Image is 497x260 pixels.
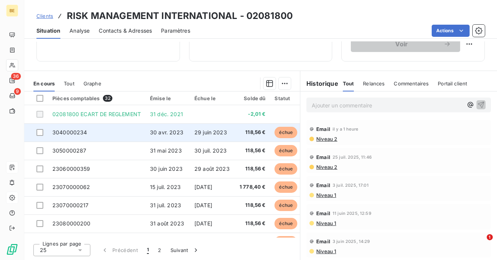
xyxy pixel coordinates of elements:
span: Email [316,210,330,216]
span: En cours [33,80,55,87]
span: 23070000062 [52,184,90,190]
span: 30 juil. 2023 [194,147,227,154]
button: Suivant [166,242,204,258]
a: Clients [36,12,53,20]
span: 3040000234 [52,129,87,136]
div: Solde dû [239,95,266,101]
span: 15 juil. 2023 [150,184,181,190]
span: 118,56 € [239,147,266,154]
span: 3 juin 2025, 14:29 [333,239,370,244]
span: Email [316,238,330,244]
button: 2 [153,242,166,258]
span: [DATE] [194,220,212,227]
span: 1 778,40 € [239,183,266,191]
span: 30 avr. 2023 [150,129,183,136]
span: 23080000200 [52,220,91,227]
span: Situation [36,27,60,35]
iframe: Intercom live chat [471,234,489,252]
span: 3050000287 [52,147,87,154]
button: Précédent [96,242,142,258]
span: Relances [363,80,385,87]
span: Paramètres [161,27,190,35]
span: il y a 1 heure [333,127,358,131]
span: Tout [343,80,354,87]
span: 02081800 ECART DE REGLEMENT [52,111,141,117]
div: Émise le [150,95,185,101]
span: Niveau 1 [316,248,336,254]
button: Voir [351,36,460,52]
span: -2,01 € [239,110,266,118]
span: échue [275,200,297,211]
span: Contacts & Adresses [99,27,152,35]
span: 1 [147,246,149,254]
div: Échue le [194,95,230,101]
span: Voir [360,41,443,47]
h6: Historique [300,79,338,88]
span: 29 août 2023 [194,165,230,172]
span: échue [275,145,297,156]
span: Niveau 1 [316,220,336,226]
span: Niveau 1 [316,192,336,198]
span: échue [275,163,297,175]
button: Actions [432,25,470,37]
span: 25 juil. 2025, 11:46 [333,155,372,159]
span: 118,56 € [239,129,266,136]
span: Niveau 2 [316,164,337,170]
div: BE [6,5,18,17]
span: Analyse [69,27,90,35]
span: 36 [11,73,21,80]
span: 118,56 € [239,220,266,227]
span: 3 juil. 2025, 17:01 [333,183,369,188]
span: 23070000217 [52,202,89,208]
span: échue [275,127,297,138]
span: [DATE] [194,202,212,208]
span: 29 juin 2023 [194,129,227,136]
span: 23060000359 [52,165,90,172]
button: 1 [142,242,153,258]
span: 31 juil. 2023 [150,202,181,208]
span: 11 juin 2025, 12:59 [333,211,371,216]
span: Portail client [438,80,467,87]
span: 118,56 € [239,202,266,209]
span: 32 [103,95,112,102]
span: 31 déc. 2021 [150,111,183,117]
span: échue [275,181,297,193]
span: 31 août 2023 [150,220,184,227]
span: Tout [64,80,74,87]
span: Email [316,182,330,188]
span: Niveau 2 [316,136,337,142]
h3: RISK MANAGEMENT INTERNATIONAL - 02081800 [67,9,293,23]
span: Email [316,154,330,160]
span: Email [316,126,330,132]
span: Commentaires [394,80,429,87]
span: 9 [14,88,21,95]
span: échue [275,218,297,229]
span: Graphe [84,80,101,87]
span: 118,56 € [239,165,266,173]
span: échue [275,236,297,247]
span: 30 juin 2023 [150,165,183,172]
span: 31 mai 2023 [150,147,182,154]
span: 25 [40,246,46,254]
span: 1 [487,234,493,240]
img: Logo LeanPay [6,243,18,255]
div: Pièces comptables [52,95,141,102]
span: Clients [36,13,53,19]
span: [DATE] [194,184,212,190]
div: Statut [275,95,297,101]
